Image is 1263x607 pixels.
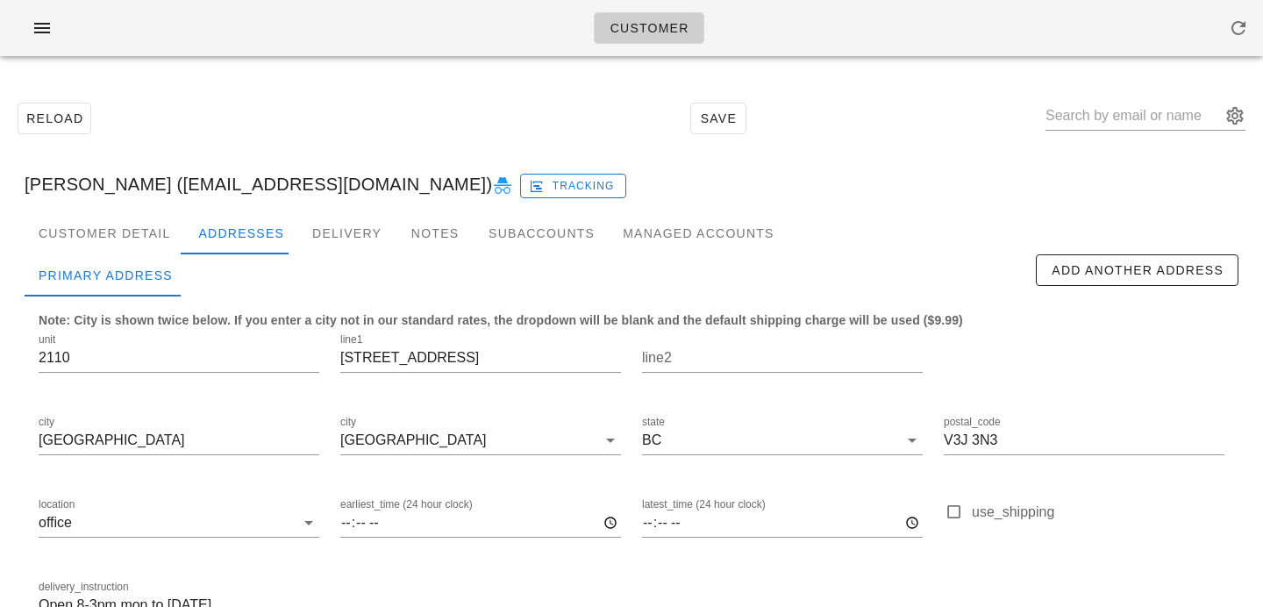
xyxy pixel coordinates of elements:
span: Reload [25,111,83,125]
label: line1 [340,333,362,346]
input: Search by email or name [1045,102,1221,130]
div: Managed Accounts [609,212,788,254]
label: earliest_time (24 hour clock) [340,498,473,511]
div: Addresses [184,212,298,254]
label: city [39,416,54,429]
label: unit [39,333,55,346]
div: Primary Address [25,254,187,296]
div: locationoffice [39,509,319,537]
div: Delivery [298,212,396,254]
b: Note: City is shown twice below. If you enter a city not in our standard rates, the dropdown will... [39,313,963,327]
span: Tracking [532,178,615,194]
div: BC [642,432,661,448]
label: latest_time (24 hour clock) [642,498,766,511]
a: Customer [594,12,703,44]
button: Add Another Address [1036,254,1238,286]
div: [PERSON_NAME] ([EMAIL_ADDRESS][DOMAIN_NAME]) [11,156,1252,212]
label: postal_code [944,416,1001,429]
button: Tracking [520,174,626,198]
span: Save [698,111,739,125]
span: Customer [609,21,689,35]
label: state [642,416,665,429]
div: Customer Detail [25,212,184,254]
label: location [39,498,75,511]
div: Notes [396,212,475,254]
span: Add Another Address [1051,263,1224,277]
div: city[GEOGRAPHIC_DATA] [340,426,621,454]
div: Subaccounts [475,212,609,254]
button: Save [690,103,746,134]
button: appended action [1224,105,1245,126]
div: stateBC [642,426,923,454]
label: use_shipping [972,503,1224,521]
div: office [39,515,72,531]
a: Tracking [520,170,626,198]
label: city [340,416,356,429]
div: [GEOGRAPHIC_DATA] [340,432,487,448]
label: delivery_instruction [39,581,129,594]
button: Reload [18,103,91,134]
